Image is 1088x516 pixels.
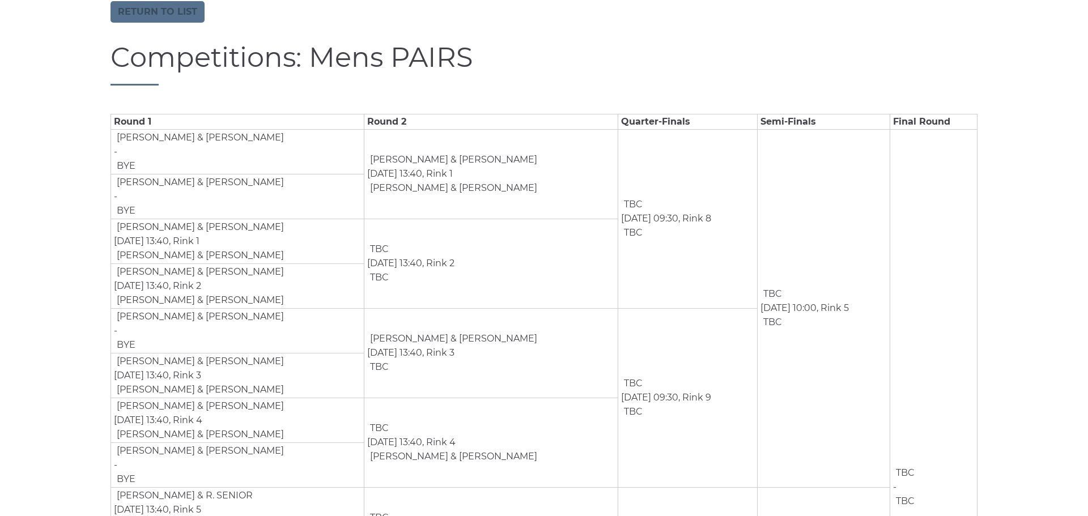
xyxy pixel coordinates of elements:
td: [DATE] 13:40, Rink 4 [364,398,618,487]
td: [DATE] 13:40, Rink 2 [111,263,364,308]
td: [PERSON_NAME] & [PERSON_NAME] [114,293,284,308]
td: BYE [114,203,136,218]
td: TBC [760,315,783,330]
td: Round 2 [364,114,618,129]
td: Final Round [890,114,977,129]
td: [PERSON_NAME] & R. SENIOR [114,488,253,503]
td: [DATE] 10:00, Rink 5 [758,129,890,487]
td: [PERSON_NAME] & [PERSON_NAME] [114,427,284,442]
h1: Competitions: Mens PAIRS [110,42,977,86]
td: Quarter-Finals [618,114,758,129]
td: [PERSON_NAME] & [PERSON_NAME] [114,265,284,279]
td: [PERSON_NAME] & [PERSON_NAME] [114,248,284,263]
td: [PERSON_NAME] & [PERSON_NAME] [114,130,284,145]
td: Round 1 [111,114,364,129]
td: [PERSON_NAME] & [PERSON_NAME] [114,220,284,234]
a: Return to list [110,1,205,23]
td: - [111,129,364,174]
td: [PERSON_NAME] & [PERSON_NAME] [367,152,538,167]
td: [PERSON_NAME] & [PERSON_NAME] [114,354,284,369]
td: TBC [621,376,643,391]
td: [DATE] 13:40, Rink 3 [111,353,364,398]
td: [PERSON_NAME] & [PERSON_NAME] [367,449,538,464]
td: TBC [893,494,915,509]
td: [PERSON_NAME] & [PERSON_NAME] [367,331,538,346]
td: TBC [621,404,643,419]
td: BYE [114,472,136,487]
td: [DATE] 09:30, Rink 8 [618,129,758,308]
td: [PERSON_NAME] & [PERSON_NAME] [367,181,538,195]
td: TBC [893,466,915,480]
td: - [111,174,364,219]
td: TBC [367,421,389,436]
td: TBC [760,287,783,301]
td: [DATE] 13:40, Rink 1 [364,129,618,219]
td: TBC [621,225,643,240]
td: - [111,442,364,487]
td: [PERSON_NAME] & [PERSON_NAME] [114,399,284,413]
td: [PERSON_NAME] & [PERSON_NAME] [114,175,284,190]
td: BYE [114,338,136,352]
td: [DATE] 13:40, Rink 3 [364,308,618,398]
td: [DATE] 13:40, Rink 4 [111,398,364,442]
td: [DATE] 13:40, Rink 2 [364,219,618,308]
td: - [111,308,364,353]
td: TBC [367,270,389,285]
td: BYE [114,159,136,173]
td: [PERSON_NAME] & [PERSON_NAME] [114,443,284,458]
td: TBC [621,197,643,212]
td: [PERSON_NAME] & [PERSON_NAME] [114,309,284,324]
td: [PERSON_NAME] & [PERSON_NAME] [114,382,284,397]
td: TBC [367,242,389,257]
td: [DATE] 09:30, Rink 9 [618,308,758,487]
td: Semi-Finals [758,114,890,129]
td: TBC [367,360,389,374]
td: [DATE] 13:40, Rink 1 [111,219,364,263]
